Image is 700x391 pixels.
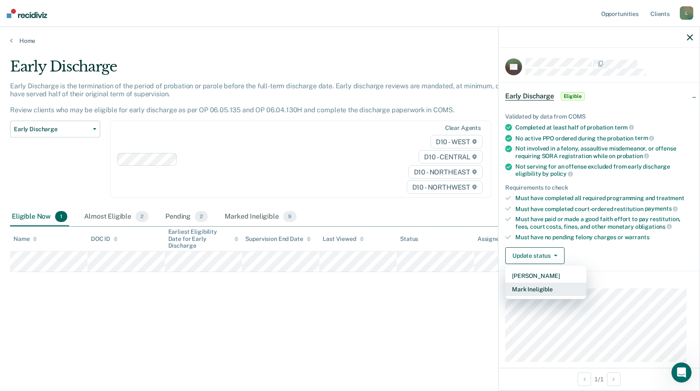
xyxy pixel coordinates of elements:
[13,235,37,243] div: Name
[607,373,620,386] button: Next Opportunity
[408,165,483,179] span: D10 - NORTHEAST
[561,92,585,100] span: Eligible
[445,124,481,132] div: Clear agents
[223,208,298,226] div: Marked Ineligible
[82,208,150,226] div: Almost Eligible
[505,283,586,296] button: Mark Ineligible
[10,58,535,82] div: Early Discharge
[55,211,67,222] span: 1
[135,211,148,222] span: 2
[635,223,672,230] span: obligations
[671,362,692,383] iframe: Intercom live chat
[323,235,363,243] div: Last Viewed
[419,150,483,164] span: D10 - CENTRAL
[505,184,693,191] div: Requirements to check
[10,37,690,45] a: Home
[245,235,310,243] div: Supervision End Date
[635,135,654,141] span: term
[10,82,533,114] p: Early Discharge is the termination of the period of probation or parole before the full-term disc...
[505,92,554,100] span: Early Discharge
[195,211,208,222] span: 2
[477,235,517,243] div: Assigned to
[656,195,684,201] span: treatment
[515,145,693,159] div: Not involved in a felony, assaultive misdemeanor, or offense requiring SORA registration while on
[615,124,634,131] span: term
[407,180,483,194] span: D10 - NORTHWEST
[515,163,693,177] div: Not serving for an offense excluded from early discharge eligibility by
[680,6,693,20] div: L
[578,373,591,386] button: Previous Opportunity
[505,247,565,264] button: Update status
[515,135,693,142] div: No active PPO ordered during the probation
[498,83,700,110] div: Early DischargeEligible
[400,235,418,243] div: Status
[515,195,693,202] div: Must have completed all required programming and
[617,153,650,159] span: probation
[283,211,297,222] span: 9
[7,9,47,18] img: Recidiviz
[10,208,69,226] div: Eligible Now
[515,124,693,131] div: Completed at least half of probation
[645,205,678,212] span: payments
[515,216,693,230] div: Must have paid or made a good faith effort to pay restitution, fees, court costs, fines, and othe...
[164,208,209,226] div: Pending
[91,235,118,243] div: DOC ID
[168,228,239,249] div: Earliest Eligibility Date for Early Discharge
[515,234,693,241] div: Must have no pending felony charges or
[14,126,90,133] span: Early Discharge
[505,278,693,285] dt: Supervision
[550,170,573,177] span: policy
[505,113,693,120] div: Validated by data from COMS
[515,205,693,213] div: Must have completed court-ordered restitution
[498,368,700,390] div: 1 / 1
[625,234,650,240] span: warrants
[430,135,483,148] span: D10 - WEST
[505,269,586,283] button: [PERSON_NAME]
